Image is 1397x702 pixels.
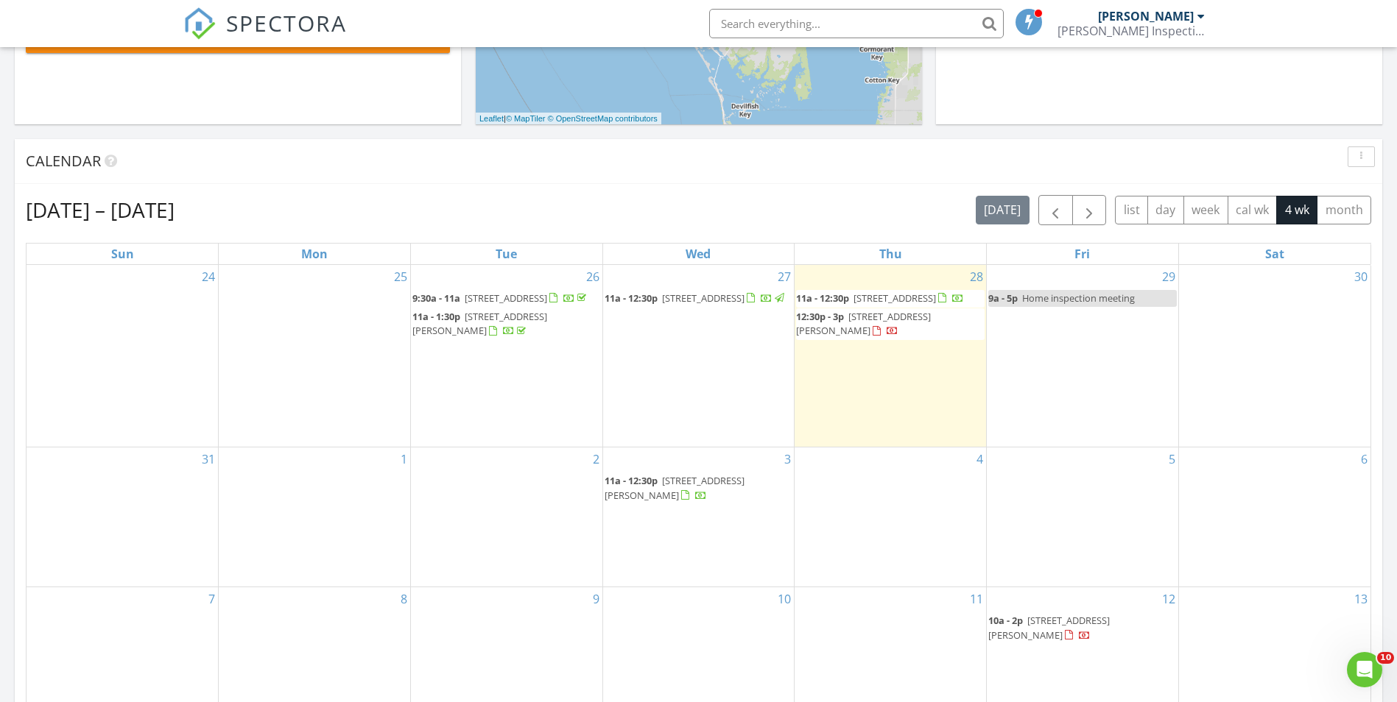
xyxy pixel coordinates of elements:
a: Go to August 30, 2025 [1351,265,1370,288]
a: Go to August 26, 2025 [583,265,602,288]
a: Go to September 4, 2025 [974,447,986,471]
td: Go to September 1, 2025 [219,447,411,587]
a: 11a - 12:30p [STREET_ADDRESS] [605,290,793,308]
a: Go to September 10, 2025 [775,587,794,611]
a: Go to September 9, 2025 [590,587,602,611]
span: [STREET_ADDRESS][PERSON_NAME] [605,474,745,501]
span: 9:30a - 11a [412,291,460,305]
a: 12:30p - 3p [STREET_ADDRESS][PERSON_NAME] [796,310,931,337]
span: [STREET_ADDRESS] [662,291,745,305]
button: 4 wk [1276,196,1317,224]
a: 10a - 2p [STREET_ADDRESS][PERSON_NAME] [988,614,1110,641]
a: Go to August 28, 2025 [967,265,986,288]
td: Go to September 2, 2025 [410,447,602,587]
a: 11a - 12:30p [STREET_ADDRESS] [796,291,964,305]
span: [STREET_ADDRESS] [854,291,936,305]
a: 11a - 1:30p [STREET_ADDRESS][PERSON_NAME] [412,308,601,340]
input: Search everything... [709,9,1004,38]
a: Go to September 3, 2025 [781,447,794,471]
td: Go to September 3, 2025 [602,447,795,587]
span: [STREET_ADDRESS][PERSON_NAME] [412,310,547,337]
a: Go to September 5, 2025 [1166,447,1178,471]
td: Go to August 30, 2025 [1178,265,1370,447]
td: Go to September 4, 2025 [795,447,987,587]
button: [DATE] [976,196,1030,224]
a: Go to September 13, 2025 [1351,587,1370,611]
span: 11a - 12:30p [605,474,658,487]
div: [PERSON_NAME] [1098,9,1194,24]
a: Go to September 11, 2025 [967,587,986,611]
span: SPECTORA [226,7,347,38]
a: Go to September 1, 2025 [398,447,410,471]
span: Home inspection meeting [1022,291,1135,305]
a: Saturday [1262,244,1287,264]
a: Monday [298,244,331,264]
td: Go to August 28, 2025 [795,265,987,447]
a: Go to August 25, 2025 [391,265,410,288]
button: cal wk [1228,196,1278,224]
a: 9:30a - 11a [STREET_ADDRESS] [412,291,589,305]
td: Go to September 6, 2025 [1178,447,1370,587]
a: Leaflet [479,114,504,123]
a: Go to September 7, 2025 [205,587,218,611]
a: Go to September 2, 2025 [590,447,602,471]
button: Previous [1038,195,1073,225]
a: 11a - 12:30p [STREET_ADDRESS] [796,290,985,308]
span: 11a - 1:30p [412,310,460,323]
td: Go to August 31, 2025 [27,447,219,587]
button: month [1317,196,1371,224]
td: Go to August 25, 2025 [219,265,411,447]
span: 12:30p - 3p [796,310,844,323]
a: © MapTiler [506,114,546,123]
span: [STREET_ADDRESS][PERSON_NAME] [988,614,1110,641]
a: Go to August 24, 2025 [199,265,218,288]
span: 9a - 5p [988,291,1018,305]
a: Go to August 29, 2025 [1159,265,1178,288]
span: 10 [1377,652,1394,664]
td: Go to August 24, 2025 [27,265,219,447]
a: 9:30a - 11a [STREET_ADDRESS] [412,290,601,308]
h2: [DATE] – [DATE] [26,195,175,224]
td: Go to August 26, 2025 [410,265,602,447]
a: Sunday [108,244,137,264]
a: 11a - 12:30p [STREET_ADDRESS][PERSON_NAME] [605,472,793,504]
a: 12:30p - 3p [STREET_ADDRESS][PERSON_NAME] [796,308,985,340]
a: 11a - 1:30p [STREET_ADDRESS][PERSON_NAME] [412,310,547,337]
a: 11a - 12:30p [STREET_ADDRESS] [605,291,787,305]
button: day [1147,196,1184,224]
img: The Best Home Inspection Software - Spectora [183,7,216,40]
a: Wednesday [683,244,714,264]
a: Thursday [876,244,905,264]
a: Friday [1071,244,1093,264]
a: 10a - 2p [STREET_ADDRESS][PERSON_NAME] [988,612,1177,644]
td: Go to September 5, 2025 [987,447,1179,587]
button: week [1183,196,1228,224]
a: 11a - 12:30p [STREET_ADDRESS][PERSON_NAME] [605,474,745,501]
div: Groff Inspections LLC [1058,24,1205,38]
a: Go to August 27, 2025 [775,265,794,288]
a: Go to September 12, 2025 [1159,587,1178,611]
span: 11a - 12:30p [605,291,658,305]
span: [STREET_ADDRESS][PERSON_NAME] [796,310,931,337]
a: © OpenStreetMap contributors [548,114,658,123]
a: Go to September 6, 2025 [1358,447,1370,471]
div: | [476,113,661,125]
iframe: Intercom live chat [1347,652,1382,687]
span: [STREET_ADDRESS] [465,291,547,305]
a: Go to September 8, 2025 [398,587,410,611]
span: 11a - 12:30p [796,291,849,305]
a: Go to August 31, 2025 [199,447,218,471]
a: SPECTORA [183,20,347,51]
a: Tuesday [493,244,520,264]
span: Calendar [26,151,101,171]
span: 10a - 2p [988,614,1023,627]
td: Go to August 27, 2025 [602,265,795,447]
button: list [1115,196,1148,224]
td: Go to August 29, 2025 [987,265,1179,447]
button: Next [1072,195,1107,225]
